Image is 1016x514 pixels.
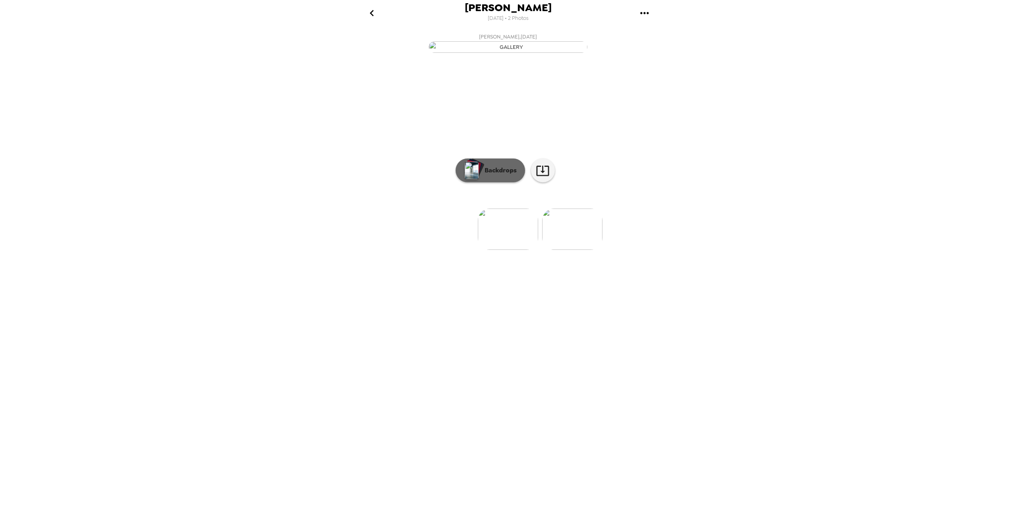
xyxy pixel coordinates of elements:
[479,32,537,41] span: [PERSON_NAME] , [DATE]
[542,209,602,250] img: gallery
[465,2,552,13] span: [PERSON_NAME]
[488,13,529,24] span: [DATE] • 2 Photos
[349,30,667,55] button: [PERSON_NAME],[DATE]
[478,209,538,250] img: gallery
[429,41,587,53] img: gallery
[456,158,525,182] button: Backdrops
[481,166,517,175] p: Backdrops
